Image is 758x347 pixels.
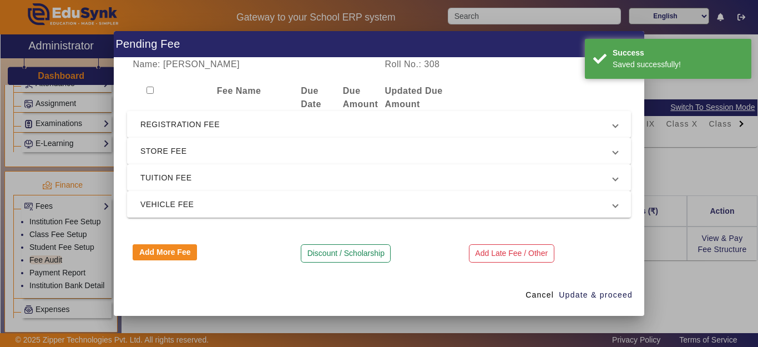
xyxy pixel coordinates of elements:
span: REGISTRATION FEE [140,118,613,131]
b: Updated Due Amount [385,86,442,109]
div: Saved successfully! [613,59,743,71]
b: Fee Name [217,86,261,95]
div: Success [613,47,743,59]
button: Discount / Scholarship [301,244,391,263]
button: Update & proceed [558,285,633,305]
div: Name: [PERSON_NAME] [127,58,379,71]
span: TUITION FEE [140,171,613,184]
span: VEHICLE FEE [140,198,613,211]
h1: Pending Fee [114,31,644,57]
b: Due Amount [343,86,378,109]
span: Cancel [525,289,554,301]
mat-expansion-panel-header: TUITION FEE [127,164,631,191]
button: Add Late Fee / Other [469,244,554,263]
mat-expansion-panel-header: STORE FEE [127,138,631,164]
div: Roll No.: 308 [379,58,505,71]
button: Cancel [521,285,558,305]
mat-expansion-panel-header: REGISTRATION FEE [127,111,631,138]
span: Update & proceed [559,289,633,301]
mat-expansion-panel-header: VEHICLE FEE [127,191,631,218]
b: Due Date [301,86,321,109]
span: STORE FEE [140,144,613,158]
button: Add More Fee [133,244,197,261]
